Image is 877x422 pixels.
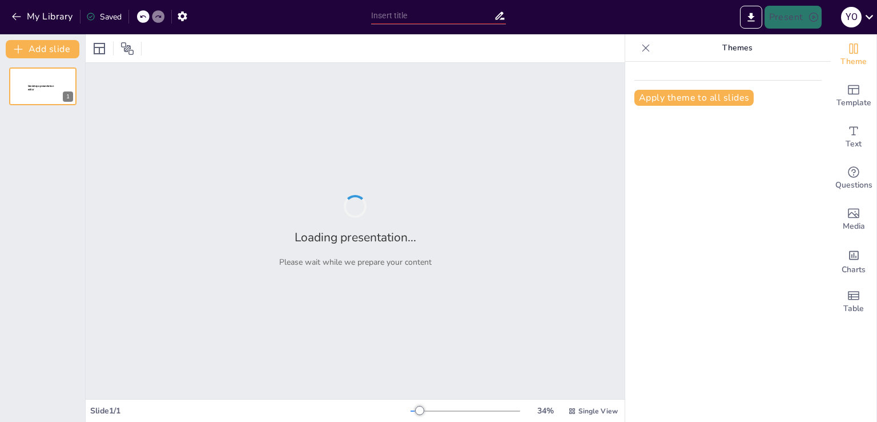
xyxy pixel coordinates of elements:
div: Add charts and graphs [831,240,876,281]
div: Get real-time input from your audience [831,158,876,199]
p: Themes [655,34,819,62]
div: 34 % [532,405,559,416]
div: 1 [9,67,77,105]
button: Y O [841,6,862,29]
div: Add text boxes [831,117,876,158]
span: Table [843,302,864,315]
button: Export to PowerPoint [740,6,762,29]
span: Charts [842,264,866,276]
div: Y O [841,7,862,27]
span: Theme [840,55,867,68]
span: Template [836,97,871,109]
div: Layout [90,39,108,58]
input: Insert title [371,7,494,24]
button: Apply theme to all slides [634,90,754,106]
button: My Library [9,7,78,26]
span: Position [120,42,134,55]
span: Sendsteps presentation editor [28,85,54,91]
h2: Loading presentation... [295,229,416,245]
span: Text [846,138,862,150]
span: Single View [578,407,618,416]
div: Add ready made slides [831,75,876,117]
div: Saved [86,11,122,22]
div: Slide 1 / 1 [90,405,411,416]
button: Add slide [6,40,79,58]
div: Add images, graphics, shapes or video [831,199,876,240]
span: Media [843,220,865,233]
span: Questions [835,179,872,192]
button: Present [765,6,822,29]
div: Add a table [831,281,876,323]
div: 1 [63,91,73,102]
div: Change the overall theme [831,34,876,75]
p: Please wait while we prepare your content [279,257,432,268]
